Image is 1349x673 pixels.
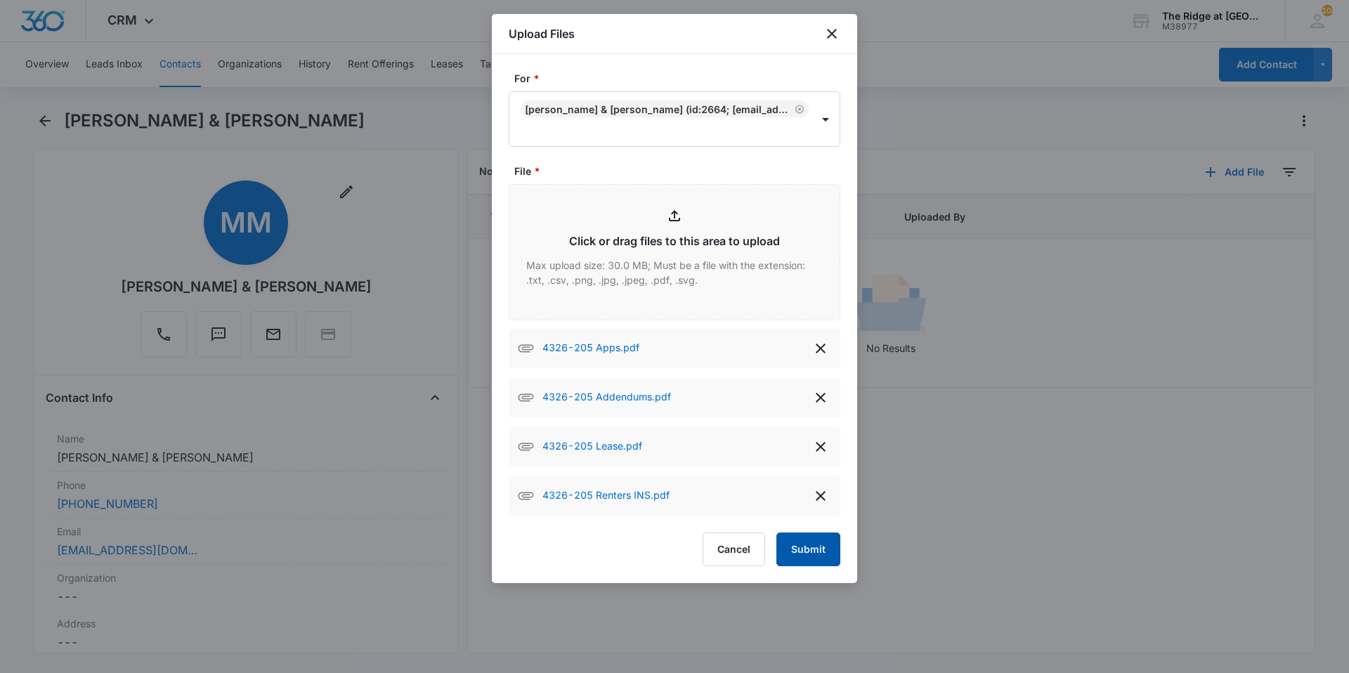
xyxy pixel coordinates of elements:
[809,485,832,507] button: delete
[509,25,575,42] h1: Upload Files
[703,532,765,566] button: Cancel
[792,104,804,114] div: Remove Morelya Mason & Marshall Mason (ID:2664; chellonia12@gmail.com; 9704058318)
[525,103,792,115] div: [PERSON_NAME] & [PERSON_NAME] (ID:2664; [EMAIL_ADDRESS][DOMAIN_NAME]; 9704058318)
[809,337,832,360] button: delete
[514,71,846,86] label: For
[542,340,639,357] p: 4326-205 Apps.pdf
[823,25,840,42] button: close
[542,488,670,504] p: 4326-205 Renters INS.pdf
[776,532,840,566] button: Submit
[514,164,846,178] label: File
[809,386,832,409] button: delete
[809,436,832,458] button: delete
[542,389,671,406] p: 4326-205 Addendums.pdf
[542,438,642,455] p: 4326-205 Lease.pdf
